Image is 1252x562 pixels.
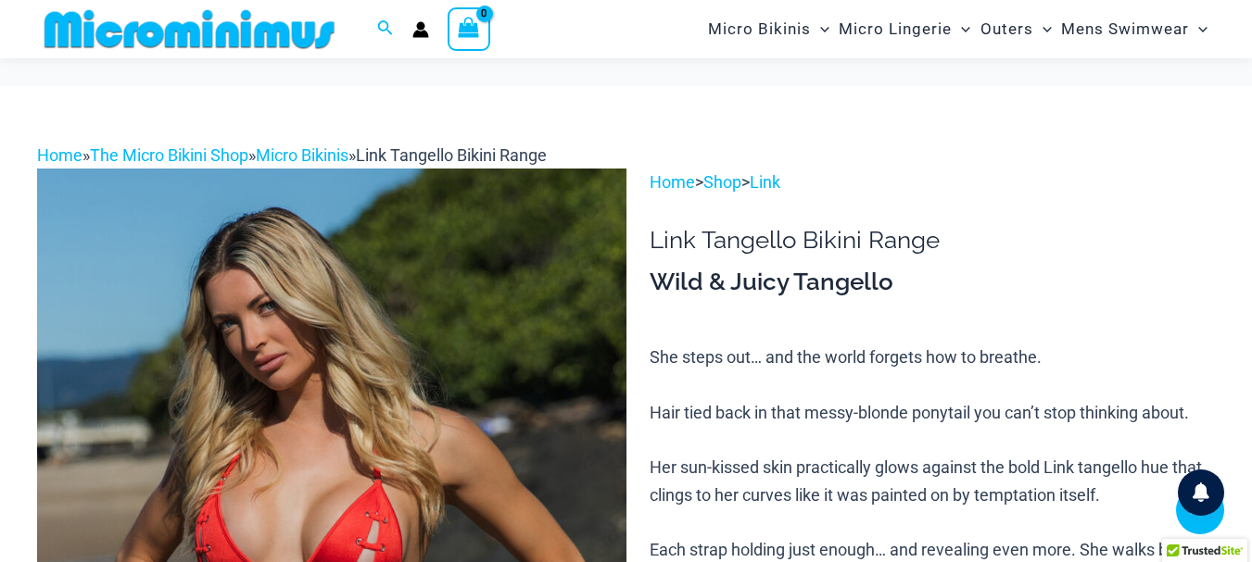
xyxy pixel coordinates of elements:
[1061,6,1189,53] span: Mens Swimwear
[839,6,952,53] span: Micro Lingerie
[976,6,1056,53] a: OutersMenu ToggleMenu Toggle
[703,6,834,53] a: Micro BikinisMenu ToggleMenu Toggle
[1189,6,1208,53] span: Menu Toggle
[980,6,1033,53] span: Outers
[834,6,975,53] a: Micro LingerieMenu ToggleMenu Toggle
[650,172,695,192] a: Home
[37,8,342,50] img: MM SHOP LOGO FLAT
[90,145,248,165] a: The Micro Bikini Shop
[952,6,970,53] span: Menu Toggle
[1033,6,1052,53] span: Menu Toggle
[256,145,348,165] a: Micro Bikinis
[37,145,547,165] span: » » »
[703,172,741,192] a: Shop
[448,7,490,50] a: View Shopping Cart, empty
[650,226,1215,255] h1: Link Tangello Bikini Range
[708,6,811,53] span: Micro Bikinis
[750,172,780,192] a: Link
[377,18,394,41] a: Search icon link
[650,169,1215,196] p: > >
[1056,6,1212,53] a: Mens SwimwearMenu ToggleMenu Toggle
[356,145,547,165] span: Link Tangello Bikini Range
[650,267,1215,298] h3: Wild & Juicy Tangello
[811,6,829,53] span: Menu Toggle
[701,3,1215,56] nav: Site Navigation
[37,145,82,165] a: Home
[412,21,429,38] a: Account icon link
